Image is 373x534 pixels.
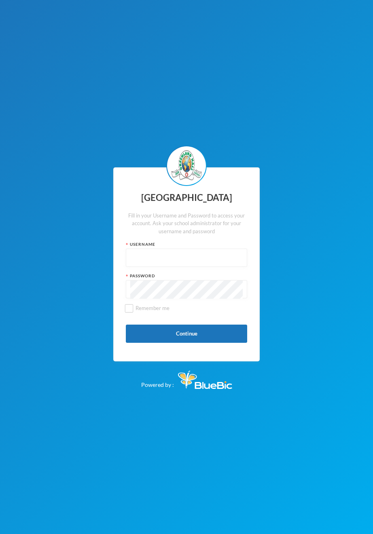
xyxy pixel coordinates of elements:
div: Username [126,241,247,247]
div: [GEOGRAPHIC_DATA] [126,190,247,206]
div: Password [126,273,247,279]
div: Fill in your Username and Password to access your account. Ask your school administrator for your... [126,212,247,236]
span: Remember me [132,305,173,311]
div: Powered by : [141,367,232,389]
button: Continue [126,325,247,343]
img: Bluebic [178,371,232,389]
